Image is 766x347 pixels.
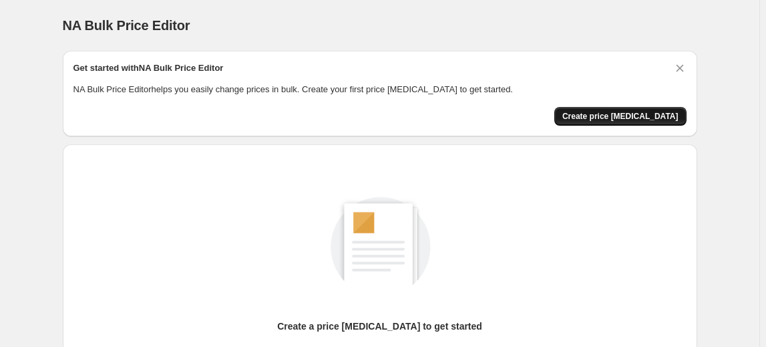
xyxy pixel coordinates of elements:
[73,83,687,96] p: NA Bulk Price Editor helps you easily change prices in bulk. Create your first price [MEDICAL_DAT...
[63,18,190,33] span: NA Bulk Price Editor
[277,320,482,333] p: Create a price [MEDICAL_DATA] to get started
[673,62,687,75] button: Dismiss card
[562,111,679,122] span: Create price [MEDICAL_DATA]
[554,107,687,126] button: Create price change job
[73,62,224,75] h2: Get started with NA Bulk Price Editor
